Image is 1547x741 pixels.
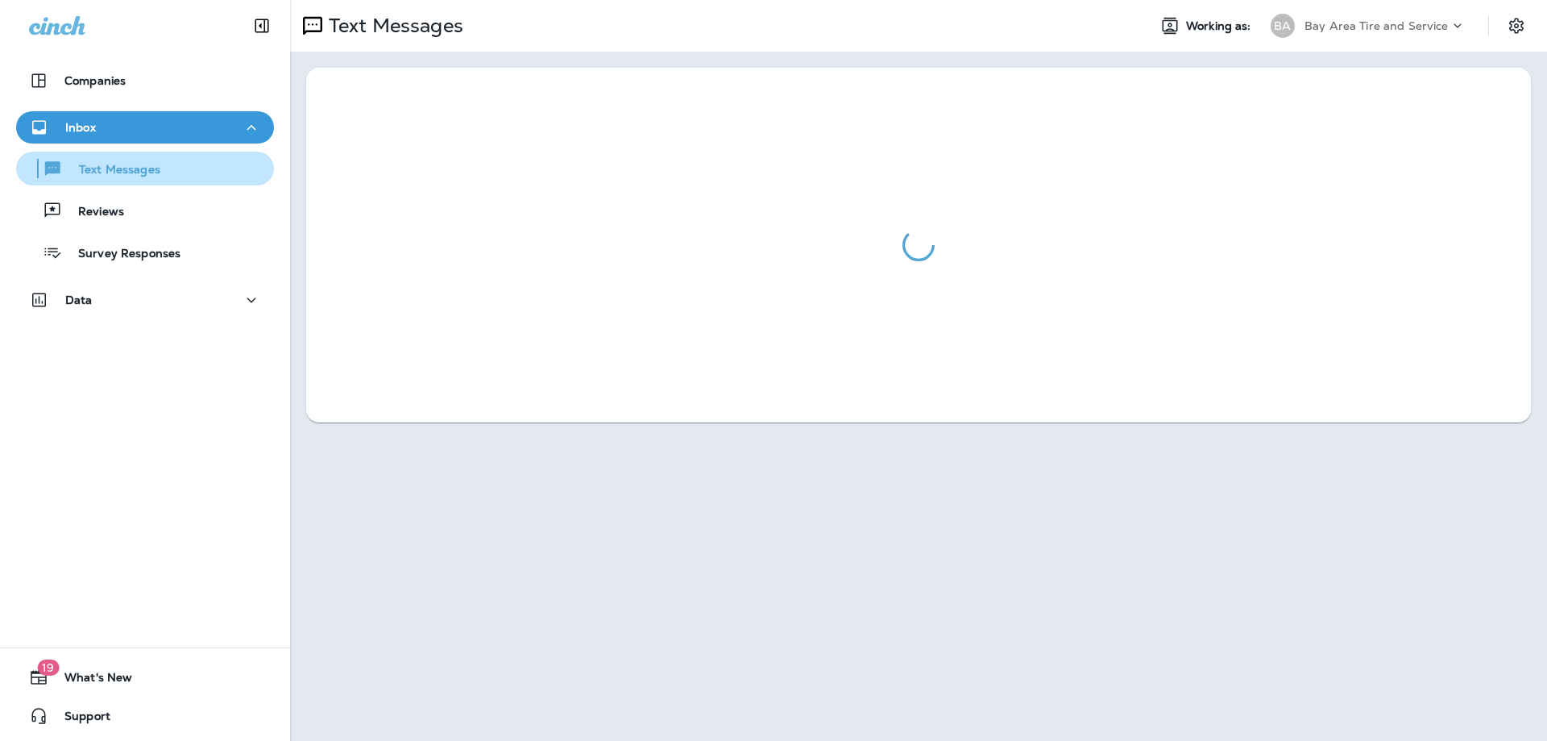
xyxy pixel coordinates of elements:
button: Survey Responses [16,235,274,269]
p: Text Messages [322,14,463,38]
p: Survey Responses [62,247,180,262]
p: Bay Area Tire and Service [1304,19,1449,32]
p: Reviews [62,205,124,220]
p: Companies [64,74,126,87]
button: Support [16,700,274,732]
span: Support [48,710,110,729]
button: Reviews [16,194,274,227]
button: Inbox [16,111,274,144]
span: What's New [48,671,132,690]
div: BA [1271,14,1295,38]
button: Collapse Sidebar [239,10,284,42]
p: Data [65,293,93,306]
button: 19What's New [16,661,274,693]
p: Text Messages [63,163,160,178]
button: Settings [1502,11,1531,40]
p: Inbox [65,121,96,134]
span: Working as: [1186,19,1255,33]
button: Companies [16,65,274,97]
button: Data [16,284,274,316]
span: 19 [37,660,59,676]
button: Text Messages [16,152,274,185]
